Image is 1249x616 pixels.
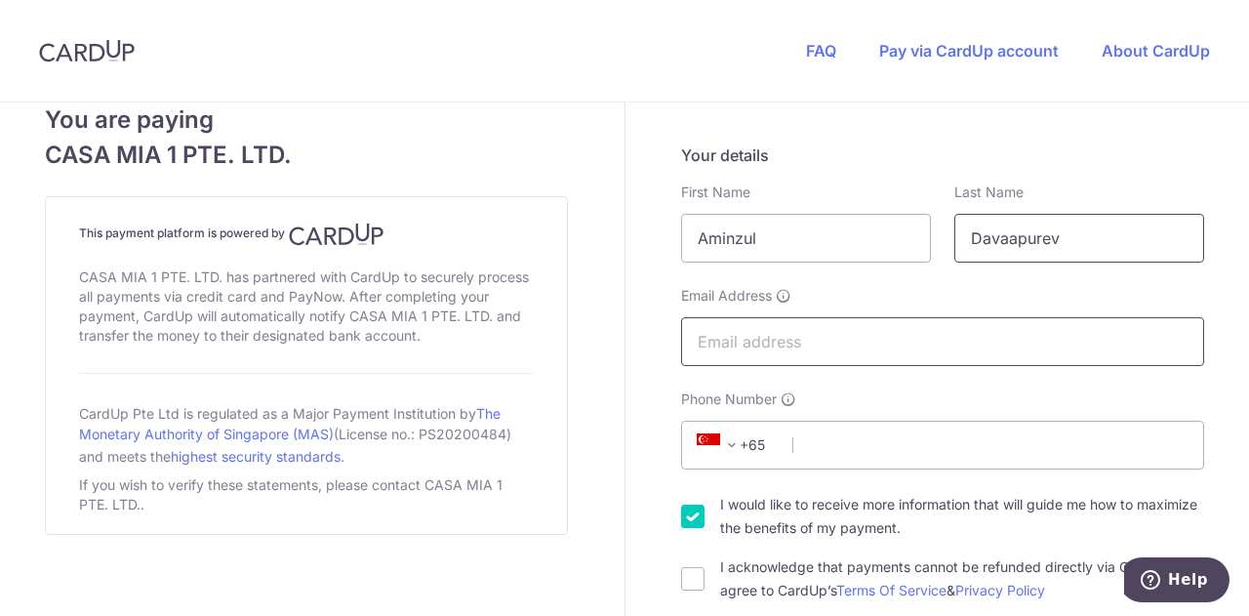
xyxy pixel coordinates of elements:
[955,582,1045,598] a: Privacy Policy
[697,433,744,457] span: +65
[45,103,568,138] span: You are paying
[691,433,779,457] span: +65
[806,41,836,61] a: FAQ
[171,448,341,465] a: highest security standards
[681,214,931,263] input: First name
[39,39,135,62] img: CardUp
[79,223,534,246] h4: This payment platform is powered by
[879,41,1059,61] a: Pay via CardUp account
[836,582,947,598] a: Terms Of Service
[681,317,1204,366] input: Email address
[720,493,1204,540] label: I would like to receive more information that will guide me how to maximize the benefits of my pa...
[954,183,1024,202] label: Last Name
[720,555,1204,602] label: I acknowledge that payments cannot be refunded directly via CardUp and agree to CardUp’s &
[79,472,534,518] div: If you wish to verify these statements, please contact CASA MIA 1 PTE. LTD..
[289,223,384,246] img: CardUp
[1102,41,1210,61] a: About CardUp
[681,183,750,202] label: First Name
[954,214,1204,263] input: Last name
[681,286,772,306] span: Email Address
[45,138,568,173] span: CASA MIA 1 PTE. LTD.
[79,264,534,349] div: CASA MIA 1 PTE. LTD. has partnered with CardUp to securely process all payments via credit card a...
[681,390,777,409] span: Phone Number
[79,397,534,472] div: CardUp Pte Ltd is regulated as a Major Payment Institution by (License no.: PS20200484) and meets...
[681,144,1204,167] h5: Your details
[1124,557,1229,606] iframe: Opens a widget where you can find more information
